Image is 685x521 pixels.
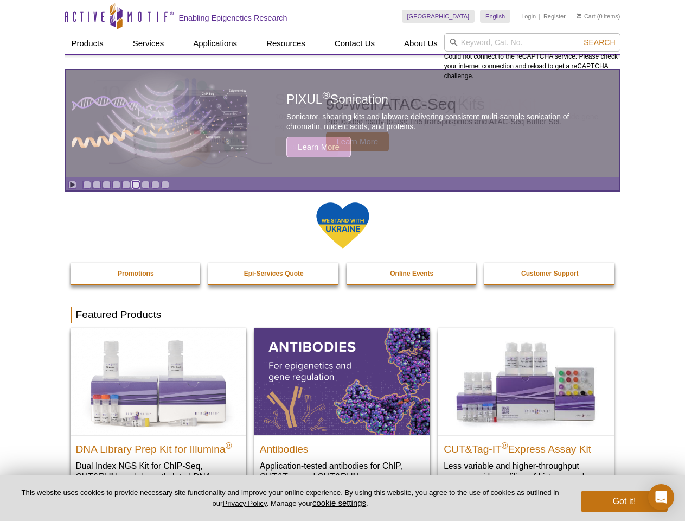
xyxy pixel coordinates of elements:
strong: Customer Support [521,270,578,277]
a: Online Events [347,263,478,284]
button: Search [580,37,618,47]
span: Search [584,38,615,47]
img: CUT&Tag-IT® Express Assay Kit [438,328,614,435]
a: About Us [398,33,444,54]
p: Application-tested antibodies for ChIP, CUT&Tag, and CUT&RUN. [260,460,425,482]
a: Go to slide 9 [161,181,169,189]
a: Products [65,33,110,54]
sup: ® [323,90,330,101]
a: Go to slide 1 [83,181,91,189]
a: CUT&Tag-IT® Express Assay Kit CUT&Tag-IT®Express Assay Kit Less variable and higher-throughput ge... [438,328,614,493]
li: | [539,10,541,23]
a: Go to slide 2 [93,181,101,189]
a: Resources [260,33,312,54]
img: PIXUL sonication [72,69,251,178]
span: PIXUL Sonication [286,92,388,106]
h2: Featured Products [71,307,615,323]
p: Dual Index NGS Kit for ChIP-Seq, CUT&RUN, and ds methylated DNA assays. [76,460,241,493]
a: Register [543,12,566,20]
sup: ® [226,441,232,450]
a: Go to slide 4 [112,181,120,189]
button: Got it! [581,491,668,512]
button: cookie settings [312,498,366,507]
p: Less variable and higher-throughput genome-wide profiling of histone marks​. [444,460,609,482]
img: All Antibodies [254,328,430,435]
a: Go to slide 7 [142,181,150,189]
p: This website uses cookies to provide necessary site functionality and improve your online experie... [17,488,563,509]
a: Epi-Services Quote [208,263,340,284]
a: Services [126,33,171,54]
li: (0 items) [577,10,620,23]
strong: Epi-Services Quote [244,270,304,277]
span: Learn More [286,137,351,157]
p: Sonicator, shearing kits and labware delivering consistent multi-sample sonication of chromatin, ... [286,112,594,131]
a: Go to slide 8 [151,181,159,189]
strong: Promotions [118,270,154,277]
a: Contact Us [328,33,381,54]
a: DNA Library Prep Kit for Illumina DNA Library Prep Kit for Illumina® Dual Index NGS Kit for ChIP-... [71,328,246,504]
sup: ® [502,441,508,450]
img: We Stand With Ukraine [316,201,370,250]
div: Open Intercom Messenger [648,484,674,510]
h2: Enabling Epigenetics Research [179,13,287,23]
a: Privacy Policy [222,499,266,507]
input: Keyword, Cat. No. [444,33,620,52]
a: Go to slide 3 [103,181,111,189]
a: Go to slide 5 [122,181,130,189]
h2: DNA Library Prep Kit for Illumina [76,439,241,455]
a: Customer Support [484,263,616,284]
a: English [480,10,510,23]
strong: Online Events [390,270,433,277]
a: Promotions [71,263,202,284]
a: [GEOGRAPHIC_DATA] [402,10,475,23]
div: Could not connect to the reCAPTCHA service. Please check your internet connection and reload to g... [444,33,620,81]
a: Toggle autoplay [68,181,76,189]
img: Your Cart [577,13,581,18]
h2: Antibodies [260,439,425,455]
article: PIXUL Sonication [66,70,619,177]
h2: CUT&Tag-IT Express Assay Kit [444,439,609,455]
a: Login [521,12,536,20]
a: All Antibodies Antibodies Application-tested antibodies for ChIP, CUT&Tag, and CUT&RUN. [254,328,430,493]
a: Cart [577,12,596,20]
a: Go to slide 6 [132,181,140,189]
a: Applications [187,33,244,54]
a: PIXUL sonication PIXUL®Sonication Sonicator, shearing kits and labware delivering consistent mult... [66,70,619,177]
img: DNA Library Prep Kit for Illumina [71,328,246,435]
